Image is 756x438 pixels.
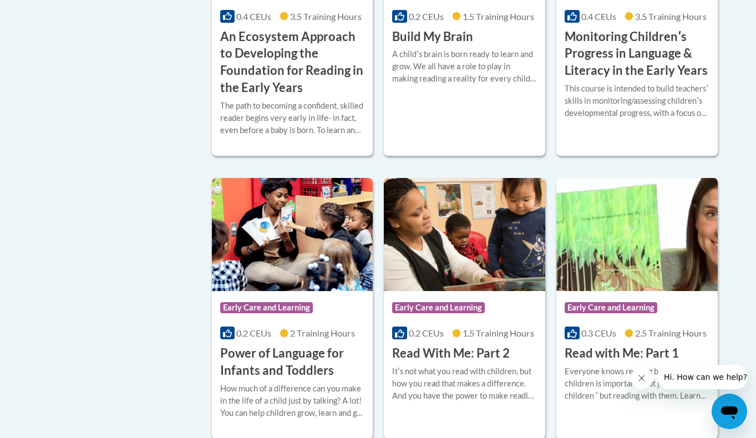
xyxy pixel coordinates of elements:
h3: Monitoring Childrenʹs Progress in Language & Literacy in the Early Years [565,28,709,79]
span: 1.5 Training Hours [463,11,534,22]
span: 0.2 CEUs [236,328,271,338]
div: A childʹs brain is born ready to learn and grow. We all have a role to play in making reading a r... [392,48,537,85]
span: 0.4 CEUs [581,11,616,22]
span: 3.5 Training Hours [635,11,707,22]
div: Everyone knows reading books with children is important - not just reading to children ʹ but read... [565,365,709,402]
span: 1.5 Training Hours [463,328,534,338]
span: 0.3 CEUs [581,328,616,338]
h3: Power of Language for Infants and Toddlers [220,345,365,379]
img: Course Logo [212,178,373,291]
h3: Read With Me: Part 2 [392,345,510,362]
span: 3.5 Training Hours [290,11,362,22]
span: 0.2 CEUs [409,11,444,22]
span: Early Care and Learning [392,302,485,313]
span: 2 Training Hours [290,328,355,338]
div: Itʹs not what you read with children, but how you read that makes a difference. And you have the ... [392,365,537,402]
span: 0.2 CEUs [409,328,444,338]
span: Early Care and Learning [565,302,657,313]
img: Course Logo [384,178,545,291]
h3: An Ecosystem Approach to Developing the Foundation for Reading in the Early Years [220,28,365,96]
span: 0.4 CEUs [236,11,271,22]
div: How much of a difference can you make in the life of a child just by talking? A lot! You can help... [220,383,365,419]
img: Course Logo [556,178,718,291]
iframe: Close message [631,367,653,389]
h3: Build My Brain [392,28,473,45]
iframe: Message from company [657,365,747,389]
span: Early Care and Learning [220,302,313,313]
h3: Read with Me: Part 1 [565,345,679,362]
span: 2.5 Training Hours [635,328,707,338]
iframe: Button to launch messaging window [712,394,747,429]
div: This course is intended to build teachersʹ skills in monitoring/assessing childrenʹs developmenta... [565,83,709,119]
div: The path to becoming a confident, skilled reader begins very early in life- in fact, even before ... [220,100,365,136]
